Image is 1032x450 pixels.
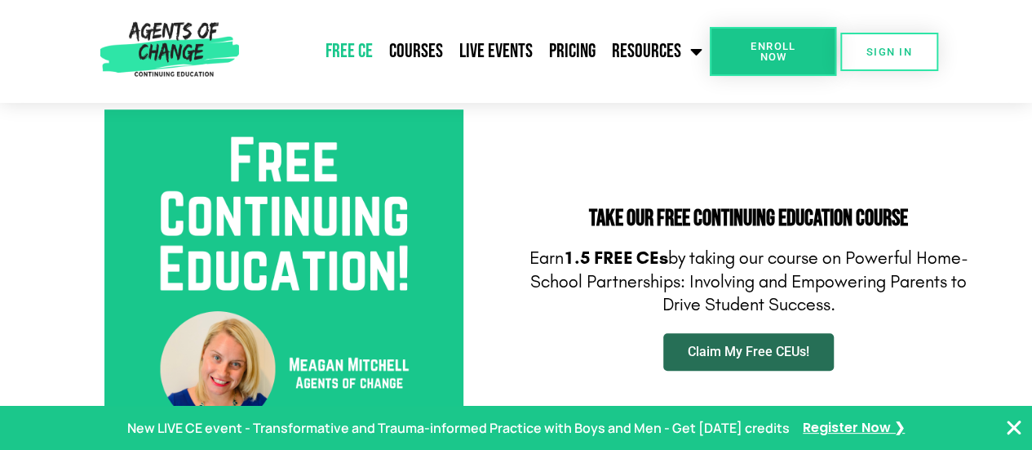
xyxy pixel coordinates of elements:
span: Enroll Now [736,41,810,62]
a: Register Now ❯ [803,417,905,440]
p: New LIVE CE event - Transformative and Trauma-informed Practice with Boys and Men - Get [DATE] cr... [127,417,790,440]
a: Live Events [451,31,541,72]
a: Courses [381,31,451,72]
a: Enroll Now [710,27,836,76]
h2: Take Our FREE Continuing Education Course [525,207,973,230]
span: SIGN IN [866,47,912,57]
a: Resources [604,31,710,72]
a: SIGN IN [840,33,938,71]
b: 1.5 FREE CEs [564,247,668,269]
span: Claim My Free CEUs! [688,345,809,359]
nav: Menu [246,31,710,72]
a: Free CE [317,31,381,72]
a: Pricing [541,31,604,72]
a: Claim My Free CEUs! [663,333,834,371]
button: Close Banner [1004,418,1024,438]
p: Earn by taking our course on Powerful Home-School Partnerships: Involving and Empowering Parents ... [525,247,973,317]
